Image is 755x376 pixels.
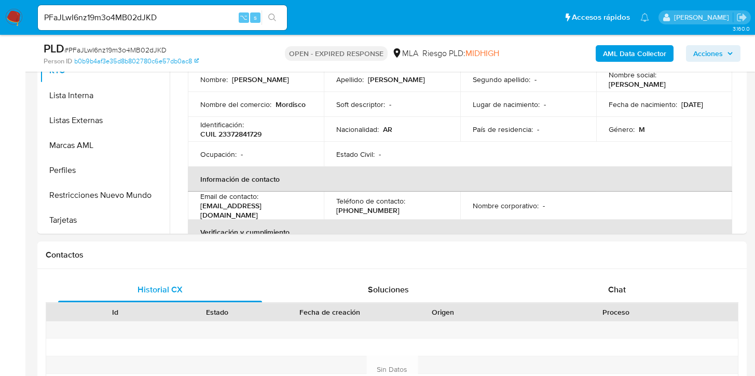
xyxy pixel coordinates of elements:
p: AR [383,125,392,134]
p: [EMAIL_ADDRESS][DOMAIN_NAME] [200,201,307,220]
p: Apellido : [336,75,364,84]
div: Fecha de creación [276,307,385,317]
p: Soft descriptor : [336,100,385,109]
p: [PERSON_NAME] [232,75,289,84]
div: Estado [173,307,260,317]
span: Soluciones [368,284,409,296]
p: M [639,125,645,134]
div: Id [72,307,159,317]
p: País de residencia : [473,125,533,134]
h1: Contactos [46,250,738,260]
b: AML Data Collector [603,45,666,62]
span: Riesgo PLD: [422,48,499,59]
p: Teléfono de contacto : [336,196,405,206]
p: [DATE] [681,100,703,109]
span: Accesos rápidos [572,12,630,23]
p: Nacionalidad : [336,125,379,134]
span: s [254,12,257,22]
p: CUIL 23372841729 [200,129,262,139]
p: - [241,150,243,159]
span: Historial CX [138,284,183,296]
button: Acciones [686,45,740,62]
p: Ocupación : [200,150,237,159]
p: OPEN - EXPIRED RESPONSE [285,46,388,61]
span: # PFaJLwI6nz19m3o4MB02dJKD [64,45,167,55]
button: Perfiles [40,158,170,183]
p: - [534,75,537,84]
div: Proceso [501,307,731,317]
button: search-icon [262,10,283,25]
p: Nombre del comercio : [200,100,271,109]
p: Mordisco [276,100,306,109]
input: Buscar usuario o caso... [38,11,287,24]
button: Lista Interna [40,83,170,108]
div: Origen [399,307,486,317]
button: Tarjetas [40,208,170,233]
p: Identificación : [200,120,244,129]
span: 3.160.0 [733,24,750,33]
a: Notificaciones [640,13,649,22]
button: Listas Externas [40,108,170,133]
button: AML Data Collector [596,45,674,62]
p: Lugar de nacimiento : [473,100,540,109]
th: Verificación y cumplimiento [188,220,732,245]
th: Información de contacto [188,167,732,192]
button: Marcas AML [40,133,170,158]
p: - [389,100,391,109]
p: Email de contacto : [200,192,258,201]
p: - [379,150,381,159]
p: - [544,100,546,109]
p: [PHONE_NUMBER] [336,206,400,215]
p: Nombre : [200,75,228,84]
p: Nombre social : [609,70,656,79]
button: Restricciones Nuevo Mundo [40,183,170,208]
p: [PERSON_NAME] [368,75,425,84]
p: Nombre corporativo : [473,201,539,210]
a: Salir [736,12,747,23]
p: Fecha de nacimiento : [609,100,677,109]
p: - [543,201,545,210]
p: [PERSON_NAME] [609,79,666,89]
p: Género : [609,125,635,134]
div: MLA [392,48,418,59]
p: gabriela.sanchez@mercadolibre.com [674,12,733,22]
span: Chat [608,284,626,296]
b: PLD [44,40,64,57]
a: b0b9b4af3e35d8b802780c6e57db0ac8 [74,57,199,66]
p: - [537,125,539,134]
p: Estado Civil : [336,150,375,159]
b: Person ID [44,57,72,66]
span: Acciones [693,45,723,62]
span: ⌥ [240,12,248,22]
p: Segundo apellido : [473,75,530,84]
span: MIDHIGH [465,47,499,59]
